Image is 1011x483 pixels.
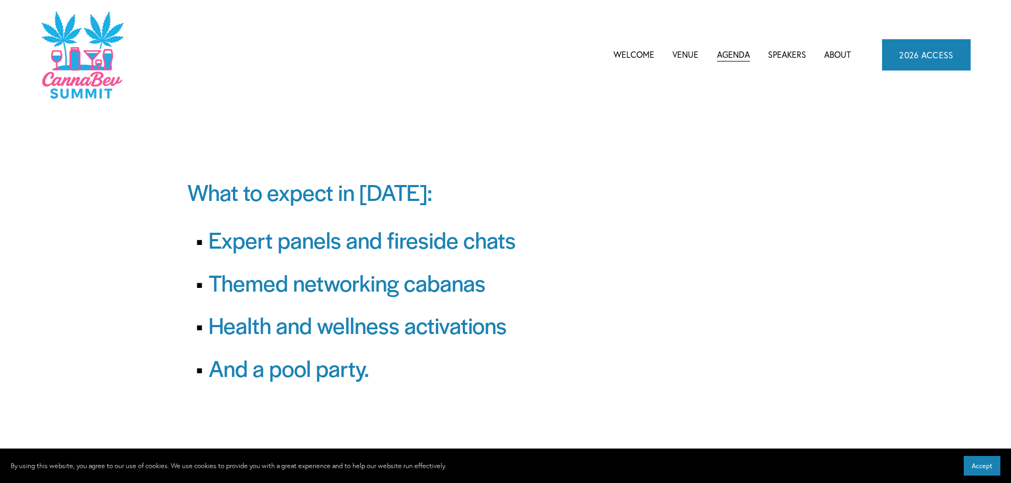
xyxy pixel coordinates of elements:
span: Expert panels and fireside chats [209,224,516,255]
p: By using this website, you agree to our use of cookies. We use cookies to provide you with a grea... [11,460,446,472]
button: Accept [964,456,1000,476]
a: About [824,47,851,63]
span: And a pool party. [209,352,369,383]
a: folder dropdown [717,47,750,63]
a: Venue [672,47,698,63]
span: Themed networking cabanas [209,267,486,298]
a: 2026 ACCESS [882,39,971,70]
span: Health and wellness activations [209,309,507,340]
a: Welcome [613,47,654,63]
span: What to expect in [DATE]: [187,176,433,207]
span: Accept [972,462,992,470]
span: Agenda [717,48,750,62]
img: CannaDataCon [40,10,124,100]
a: Speakers [768,47,806,63]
